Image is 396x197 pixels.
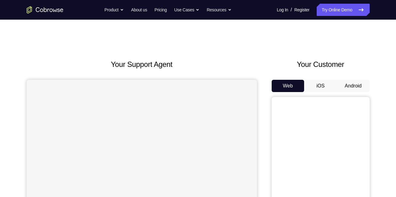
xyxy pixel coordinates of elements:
[291,6,292,14] span: /
[317,4,369,16] a: Try Online Demo
[277,4,288,16] a: Log In
[337,80,370,92] button: Android
[154,4,167,16] a: Pricing
[174,4,199,16] button: Use Cases
[131,4,147,16] a: About us
[104,4,124,16] button: Product
[272,59,370,70] h2: Your Customer
[207,4,232,16] button: Resources
[272,80,304,92] button: Web
[27,59,257,70] h2: Your Support Agent
[304,80,337,92] button: iOS
[294,4,309,16] a: Register
[27,6,63,14] a: Go to the home page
